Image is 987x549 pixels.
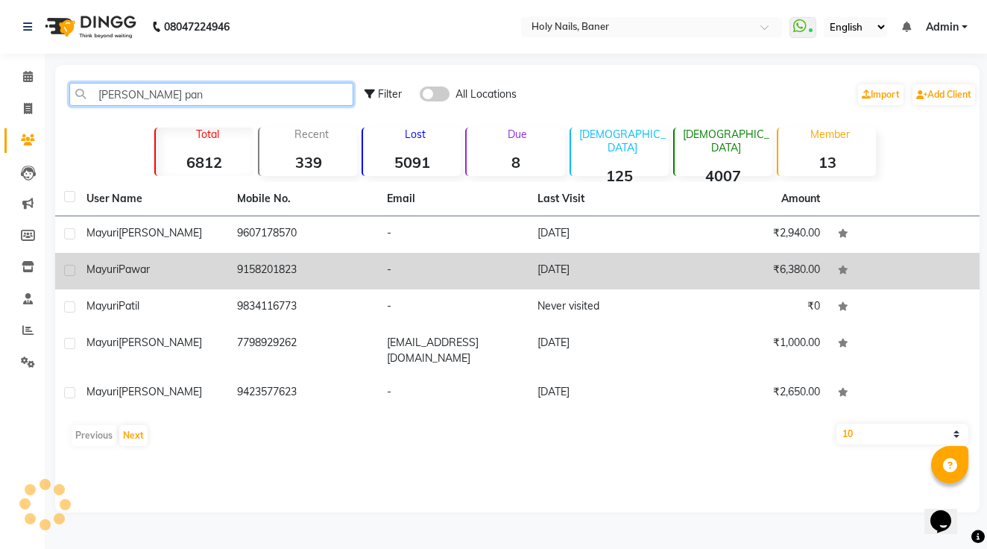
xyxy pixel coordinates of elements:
p: Total [162,128,253,141]
td: [DATE] [529,375,679,412]
strong: 125 [571,166,669,185]
span: Patil [119,299,139,313]
td: - [378,289,529,326]
span: Mayuri [86,263,119,276]
span: All Locations [455,87,517,102]
strong: 5091 [363,153,461,172]
b: 08047224946 [164,6,230,48]
td: 9834116773 [228,289,379,326]
th: Mobile No. [228,182,379,216]
span: Mayuri [86,226,119,239]
td: - [378,375,529,412]
td: 7798929262 [228,326,379,375]
p: [DEMOGRAPHIC_DATA] [577,128,669,154]
td: [DATE] [529,253,679,289]
p: Member [784,128,876,141]
a: Import [858,84,904,105]
td: ₹6,380.00 [679,253,830,289]
td: - [378,216,529,253]
span: Mayuri [86,299,119,313]
span: Admin [926,19,959,35]
td: ₹2,940.00 [679,216,830,253]
td: [DATE] [529,216,679,253]
strong: 339 [259,153,357,172]
td: 9423577623 [228,375,379,412]
strong: 13 [778,153,876,172]
img: logo [38,6,140,48]
td: ₹2,650.00 [679,375,830,412]
p: Lost [369,128,461,141]
th: User Name [78,182,228,216]
span: [PERSON_NAME] [119,226,202,239]
td: ₹0 [679,289,830,326]
iframe: chat widget [924,489,972,534]
span: Pawar [119,263,150,276]
strong: 6812 [156,153,253,172]
td: - [378,253,529,289]
td: 9607178570 [228,216,379,253]
td: [DATE] [529,326,679,375]
th: Amount [772,182,829,216]
span: Mayuri [86,336,119,349]
th: Last Visit [529,182,679,216]
p: [DEMOGRAPHIC_DATA] [681,128,772,154]
td: [EMAIL_ADDRESS][DOMAIN_NAME] [378,326,529,375]
span: [PERSON_NAME] [119,385,202,398]
span: Filter [378,87,402,101]
td: Never visited [529,289,679,326]
strong: 8 [467,153,564,172]
th: Email [378,182,529,216]
input: Search by Name/Mobile/Email/Code [69,83,353,106]
p: Due [470,128,564,141]
td: 9158201823 [228,253,379,289]
strong: 4007 [675,166,772,185]
td: ₹1,000.00 [679,326,830,375]
button: Next [119,425,148,446]
span: Mayuri [86,385,119,398]
span: [PERSON_NAME] [119,336,202,349]
a: Add Client [912,84,975,105]
p: Recent [265,128,357,141]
